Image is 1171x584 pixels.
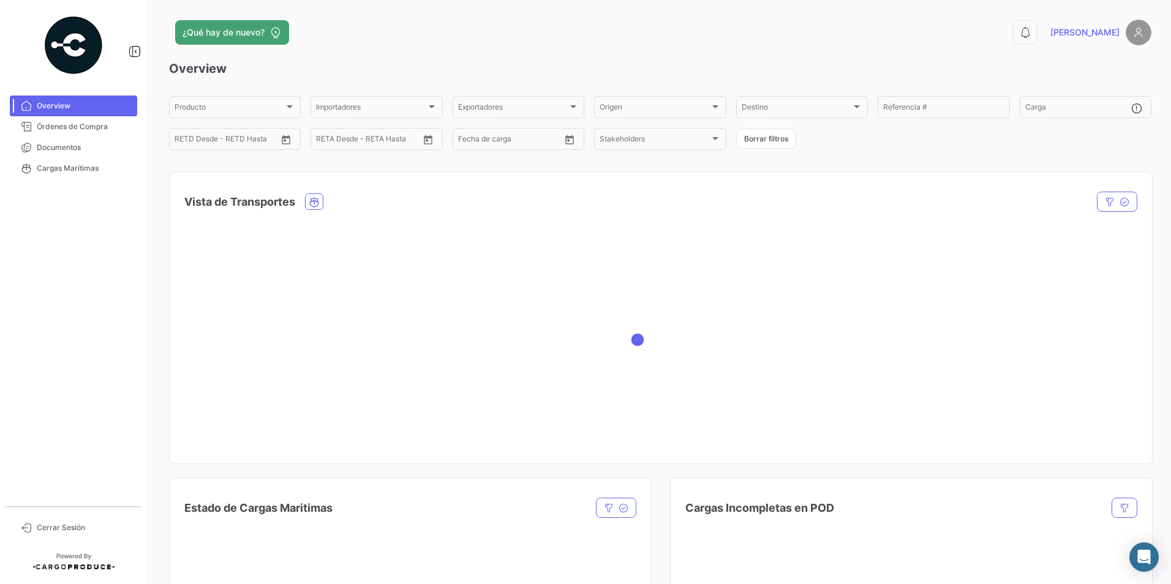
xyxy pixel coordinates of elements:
span: Overview [37,100,132,111]
a: Overview [10,95,137,116]
button: Open calendar [419,130,437,149]
button: ¿Qué hay de nuevo? [175,20,289,45]
span: Producto [175,105,284,113]
img: powered-by.png [43,15,104,76]
h4: Estado de Cargas Maritimas [184,500,333,517]
div: Abrir Intercom Messenger [1129,542,1159,572]
span: Exportadores [458,105,568,113]
span: ¿Qué hay de nuevo? [183,26,265,39]
a: Documentos [10,137,137,158]
span: Stakeholders [600,137,709,145]
h4: Cargas Incompletas en POD [685,500,834,517]
h3: Overview [169,60,1151,77]
input: Hasta [205,137,254,145]
button: Borrar filtros [736,129,796,149]
span: Cerrar Sesión [37,522,132,533]
input: Desde [175,137,197,145]
button: Open calendar [277,130,295,149]
input: Hasta [489,137,538,145]
input: Desde [316,137,338,145]
span: Órdenes de Compra [37,121,132,132]
span: Origen [600,105,709,113]
span: Documentos [37,142,132,153]
a: Órdenes de Compra [10,116,137,137]
span: Destino [742,105,851,113]
input: Hasta [347,137,396,145]
a: Cargas Marítimas [10,158,137,179]
input: Desde [458,137,480,145]
button: Open calendar [560,130,579,149]
h4: Vista de Transportes [184,193,295,211]
span: Cargas Marítimas [37,163,132,174]
img: placeholder-user.png [1126,20,1151,45]
button: Ocean [306,194,323,209]
span: Importadores [316,105,426,113]
span: [PERSON_NAME] [1050,26,1120,39]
